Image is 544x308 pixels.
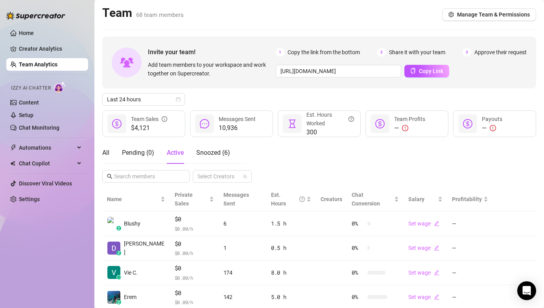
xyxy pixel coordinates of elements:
[408,294,439,300] a: Set wageedit
[271,268,311,277] div: 8.0 h
[122,148,154,158] div: Pending ( 0 )
[306,128,354,137] span: 300
[11,84,51,92] span: Izzy AI Chatter
[408,196,424,202] span: Salary
[482,116,502,122] span: Payouts
[19,99,39,106] a: Content
[114,172,179,181] input: Search members
[434,221,439,226] span: edit
[54,81,66,93] img: AI Chatter
[349,110,354,128] span: question-circle
[448,12,454,17] span: setting
[19,180,72,187] a: Discover Viral Videos
[352,244,364,252] span: 0 %
[394,116,425,122] span: Team Profits
[176,97,181,102] span: calendar
[271,191,305,208] div: Est. Hours
[219,123,256,133] span: 10,936
[452,196,482,202] span: Profitability
[107,217,120,230] img: Blushy
[124,268,138,277] span: Vie C.
[112,119,122,128] span: dollar-circle
[434,294,439,300] span: edit
[148,47,276,57] span: Invite your team!
[200,119,209,128] span: message
[276,48,284,57] span: 1
[219,116,256,122] span: Messages Sent
[19,196,40,202] a: Settings
[116,226,121,231] div: z
[352,219,364,228] span: 0 %
[482,123,502,133] div: —
[107,242,120,255] img: David Webb
[19,141,75,154] span: Automations
[223,192,249,207] span: Messages Sent
[408,220,439,227] a: Set wageedit
[19,42,82,55] a: Creator Analytics
[463,119,472,128] span: dollar-circle
[116,251,121,255] div: z
[102,5,184,20] h2: Team
[447,236,493,261] td: —
[19,157,75,170] span: Chat Copilot
[107,266,120,279] img: Vie Castillo
[316,187,347,211] th: Creators
[288,48,360,57] span: Copy the link from the bottom
[434,270,439,275] span: edit
[394,123,425,133] div: —
[352,268,364,277] span: 0 %
[175,274,214,282] span: $ 0.00 /h
[6,12,65,20] img: logo-BBDzfeDw.svg
[175,225,214,233] span: $ 0.00 /h
[352,192,380,207] span: Chat Conversion
[162,115,167,123] span: info-circle
[175,298,214,306] span: $ 0.00 /h
[271,244,311,252] div: 0.5 h
[410,68,416,73] span: copy
[490,125,496,131] span: exclamation-circle
[243,174,247,179] span: team
[457,11,530,18] span: Manage Team & Permissions
[223,293,262,301] div: 142
[136,11,184,18] span: 68 team members
[447,260,493,285] td: —
[389,48,445,57] span: Share it with your team
[271,293,311,301] div: 5.0 h
[10,145,17,151] span: thunderbolt
[107,174,112,179] span: search
[175,264,214,273] span: $0
[447,211,493,236] td: —
[19,125,59,131] a: Chat Monitoring
[175,214,214,224] span: $0
[102,148,109,158] div: All
[474,48,527,57] span: Approve their request
[306,110,354,128] div: Est. Hours Worked
[408,245,439,251] a: Set wageedit
[408,269,439,276] a: Set wageedit
[517,281,536,300] div: Open Intercom Messenger
[402,125,408,131] span: exclamation-circle
[352,293,364,301] span: 0 %
[175,249,214,257] span: $ 0.00 /h
[223,244,262,252] div: 1
[19,112,33,118] a: Setup
[102,187,170,211] th: Name
[19,30,34,36] a: Home
[124,239,165,257] span: [PERSON_NAME]
[107,93,180,105] span: Last 24 hours
[124,293,136,301] span: Erem
[404,65,449,77] button: Copy Link
[375,119,385,128] span: dollar-circle
[196,149,230,156] span: Snoozed ( 6 )
[175,239,214,249] span: $0
[10,161,15,166] img: Chat Copilot
[223,219,262,228] div: 6
[131,123,167,133] span: $4,121
[288,119,297,128] span: hourglass
[148,60,273,78] span: Add team members to your workspace and work together on Supercreator.
[271,219,311,228] div: 1.5 h
[442,8,536,21] button: Manage Team & Permissions
[419,68,443,74] span: Copy Link
[434,245,439,251] span: edit
[107,195,159,203] span: Name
